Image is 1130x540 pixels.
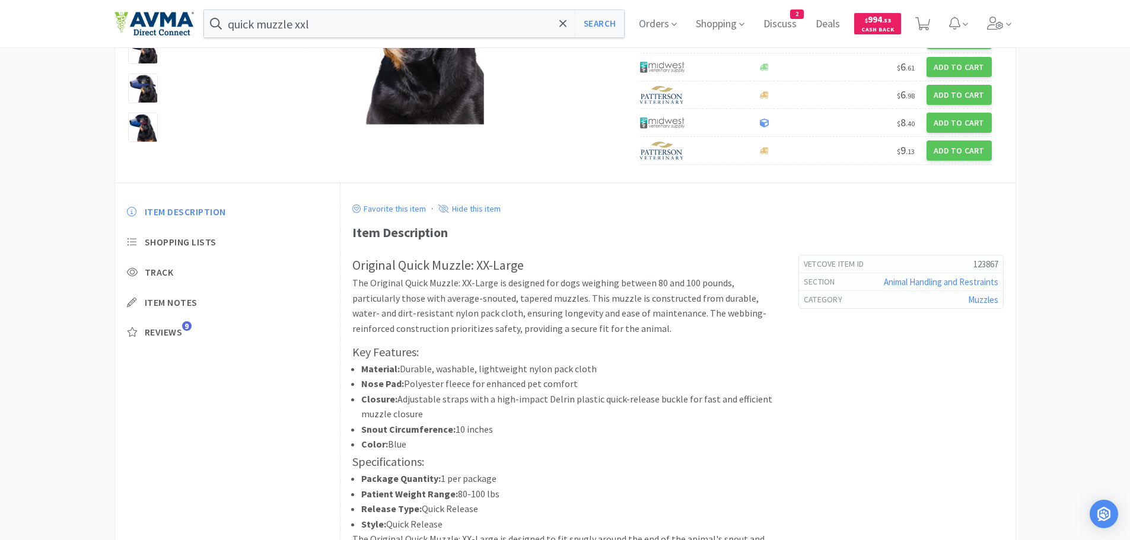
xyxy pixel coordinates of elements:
li: Adjustable straps with a high-impact Delrin plastic quick-release buckle for fast and efficient m... [361,392,775,422]
h3: Specifications: [352,452,775,471]
span: 994 [865,14,891,25]
span: Cash Back [861,27,894,34]
strong: Snout Circumference: [361,423,456,435]
strong: Nose Pad: [361,378,404,389]
button: Search [575,10,624,37]
img: f5e969b455434c6296c6d81ef179fa71_3.png [640,86,685,104]
div: · [431,201,433,216]
span: Shopping Lists [145,236,217,248]
img: 4dd14cff54a648ac9e977f0c5da9bc2e_5.png [640,58,685,76]
span: Track [145,266,174,279]
span: $ [897,63,900,72]
a: Deals [811,19,845,30]
span: Reviews [145,326,183,338]
li: 1 per package [361,471,775,487]
img: e4e33dab9f054f5782a47901c742baa9_102.png [114,11,194,36]
li: 10 inches [361,422,775,437]
span: $ [865,17,868,24]
a: Animal Handling and Restraints [884,276,998,287]
button: Add to Cart [927,85,992,105]
button: Add to Cart [927,113,992,133]
span: 9 [182,321,192,331]
h3: Key Features: [352,343,775,362]
span: . 53 [882,17,891,24]
li: Blue [361,437,775,452]
span: Item Description [145,206,226,218]
h6: Section [804,276,845,288]
strong: Release Type: [361,503,422,515]
li: Quick Release [361,517,775,532]
span: 9 [897,143,915,157]
a: Discuss2 [759,19,801,30]
strong: Color: [361,438,388,450]
span: 6 [897,88,915,101]
img: 4dd14cff54a648ac9e977f0c5da9bc2e_5.png [640,114,685,132]
div: Item Description [352,222,1004,243]
span: Item Notes [145,296,198,309]
strong: Style: [361,518,386,530]
p: Hide this item [449,203,501,214]
li: Quick Release [361,501,775,517]
h5: 123867 [873,258,998,270]
strong: Patient Weight Range: [361,488,458,500]
button: Add to Cart [927,57,992,77]
span: . 61 [906,63,915,72]
li: 80-100 lbs [361,487,775,502]
input: Search by item, sku, manufacturer, ingredient, size... [204,10,625,37]
span: . 98 [906,91,915,100]
a: Muzzles [968,294,998,305]
h2: Original Quick Muzzle: XX-Large [352,255,775,276]
span: $ [897,91,900,100]
h6: Vetcove Item Id [804,258,874,270]
p: The Original Quick Muzzle: XX-Large is designed for dogs weighing between 80 and 100 pounds, part... [352,276,775,336]
strong: Package Quantity: [361,472,441,484]
div: Open Intercom Messenger [1090,500,1118,528]
a: $994.53Cash Back [854,8,901,40]
strong: Material: [361,363,400,375]
span: $ [897,147,900,156]
span: . 40 [906,119,915,128]
img: f5e969b455434c6296c6d81ef179fa71_3.png [640,142,685,159]
li: Durable, washable, lightweight nylon pack cloth [361,362,775,377]
p: Favorite this item [361,203,426,214]
h6: Category [804,294,852,306]
span: 6 [897,60,915,74]
span: $ [897,119,900,128]
strong: Closure: [361,393,397,405]
li: Polyester fleece for enhanced pet comfort [361,376,775,392]
span: 2 [791,10,803,18]
button: Add to Cart [927,140,992,161]
span: 8 [897,116,915,129]
span: . 13 [906,147,915,156]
